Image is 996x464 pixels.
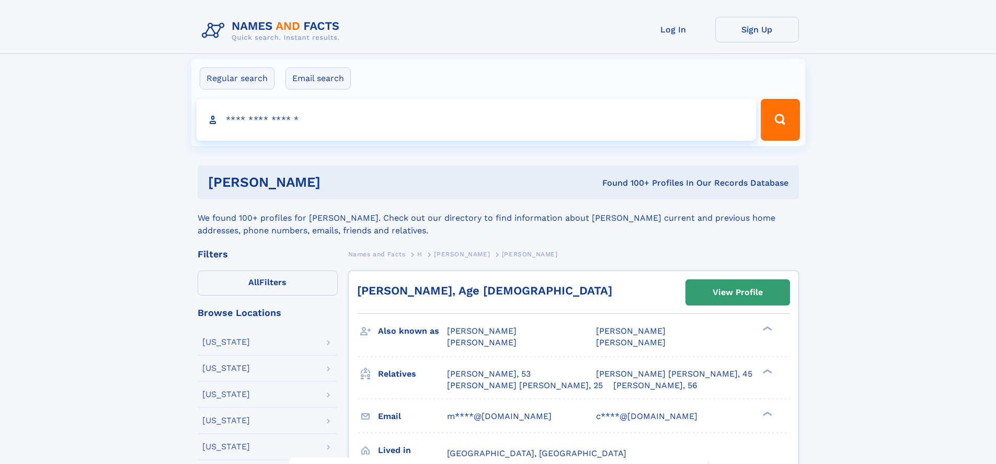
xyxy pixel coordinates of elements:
button: Search Button [761,99,799,141]
img: Logo Names and Facts [198,17,348,45]
a: [PERSON_NAME] [PERSON_NAME], 45 [596,368,752,380]
div: Browse Locations [198,308,338,318]
input: search input [197,99,757,141]
span: [GEOGRAPHIC_DATA], [GEOGRAPHIC_DATA] [447,448,626,458]
span: [PERSON_NAME] [502,251,558,258]
h1: [PERSON_NAME] [208,176,462,189]
div: We found 100+ profiles for [PERSON_NAME]. Check out our directory to find information about [PERS... [198,199,799,237]
label: Regular search [200,67,274,89]
h3: Also known as [378,322,447,340]
div: [US_STATE] [202,390,250,399]
a: [PERSON_NAME], Age [DEMOGRAPHIC_DATA] [357,284,612,297]
a: [PERSON_NAME] [434,247,490,261]
div: ❯ [760,410,773,417]
h3: Relatives [378,365,447,383]
span: [PERSON_NAME] [447,326,517,336]
a: [PERSON_NAME] [PERSON_NAME], 25 [447,380,603,391]
span: All [248,277,259,287]
span: [PERSON_NAME] [596,337,666,347]
span: [PERSON_NAME] [434,251,490,258]
div: View Profile [713,280,763,304]
span: H [417,251,422,258]
a: Sign Up [715,17,799,42]
label: Email search [285,67,351,89]
div: [US_STATE] [202,338,250,346]
label: Filters [198,270,338,296]
h3: Lived in [378,442,447,459]
a: [PERSON_NAME], 53 [447,368,531,380]
div: Filters [198,250,338,259]
a: Log In [632,17,715,42]
a: H [417,247,422,261]
h3: Email [378,408,447,425]
span: [PERSON_NAME] [596,326,666,336]
a: View Profile [686,280,789,305]
a: [PERSON_NAME], 56 [613,380,697,391]
div: ❯ [760,368,773,375]
div: [US_STATE] [202,364,250,372]
span: [PERSON_NAME] [447,337,517,347]
div: Found 100+ Profiles In Our Records Database [461,177,788,189]
div: ❯ [760,325,773,332]
div: [US_STATE] [202,416,250,425]
div: [US_STATE] [202,443,250,451]
a: Names and Facts [348,247,406,261]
